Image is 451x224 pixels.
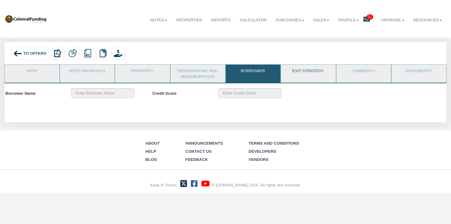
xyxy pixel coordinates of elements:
[185,141,223,146] a: Announcements
[153,88,213,96] label: Credit Score
[363,13,377,28] a: 11
[99,49,107,57] img: copy.png
[249,149,276,154] a: Developers
[235,13,271,28] a: Calculator
[84,49,92,57] img: reports.png
[172,13,207,28] a: Properties
[5,65,59,80] a: Note
[281,65,335,80] a: Exit Strategy
[249,141,299,146] a: Terms and Conditions
[71,88,134,98] input: Enter Borrower Name
[60,65,114,80] a: Note Financials
[271,13,309,28] a: Purchases
[218,88,282,98] input: Enter Credit Score
[336,65,390,80] a: Comments
[392,65,446,80] a: Documents
[150,182,177,188] div: Keep In Touch:
[185,149,212,154] a: Contact Us
[5,88,66,96] label: Borrower Name
[145,157,157,162] a: Blog
[23,51,46,56] span: To Offers
[377,13,409,28] a: Upgrade
[145,149,156,154] a: Help
[185,157,208,162] a: Feedback
[334,13,363,28] a: Profile
[212,182,301,188] div: © [DOMAIN_NAME] 2025. All rights are reserved.
[146,13,172,28] a: Notes
[68,49,77,57] img: partial.png
[13,49,22,58] img: back_arrow_left_icon.svg
[171,65,225,83] a: Demographic and Neighborhood
[207,13,235,28] a: Reports
[115,65,169,80] a: Property
[309,13,334,28] a: Sales
[114,49,122,57] img: purchase_offer.png
[249,157,269,162] a: Vendors
[367,14,373,20] span: 11
[226,65,280,80] a: Borrower
[53,49,61,57] img: export.svg
[145,141,160,146] a: About
[5,14,47,23] img: 569736
[409,13,446,28] a: Resources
